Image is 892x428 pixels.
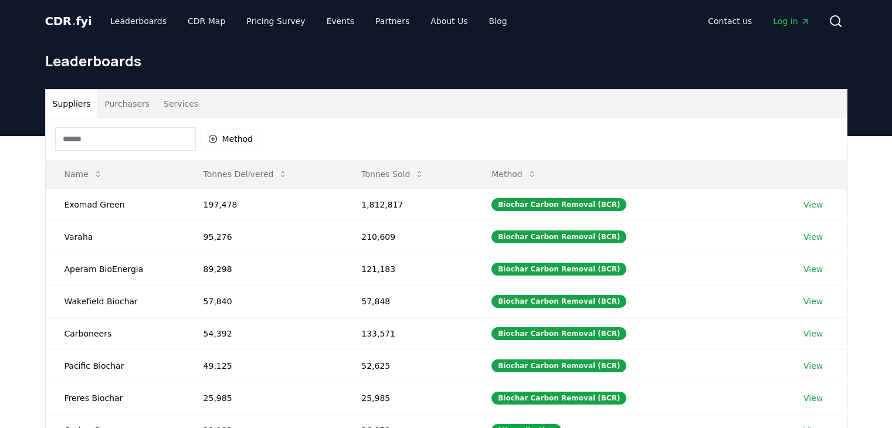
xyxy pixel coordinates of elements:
td: 25,985 [185,382,343,414]
a: View [803,328,823,339]
a: Log in [764,11,819,32]
a: Partners [366,11,419,32]
div: Biochar Carbon Removal (BCR) [491,295,626,308]
a: CDR Map [178,11,235,32]
span: Log in [773,15,809,27]
td: 121,183 [342,253,473,285]
td: 210,609 [342,220,473,253]
td: 89,298 [185,253,343,285]
td: Pacific Biochar [46,349,185,382]
div: Biochar Carbon Removal (BCR) [491,263,626,276]
a: View [803,392,823,404]
td: 133,571 [342,317,473,349]
nav: Main [101,11,516,32]
td: 95,276 [185,220,343,253]
div: Biochar Carbon Removal (BCR) [491,198,626,211]
button: Suppliers [46,90,98,118]
a: Events [317,11,364,32]
a: Leaderboards [101,11,176,32]
button: Method [482,162,546,186]
a: About Us [421,11,477,32]
td: 49,125 [185,349,343,382]
button: Services [157,90,205,118]
div: Biochar Carbon Removal (BCR) [491,230,626,243]
td: 197,478 [185,188,343,220]
td: 57,848 [342,285,473,317]
a: View [803,231,823,243]
td: 1,812,817 [342,188,473,220]
td: Carboneers [46,317,185,349]
td: Varaha [46,220,185,253]
button: Name [55,162,112,186]
a: CDR.fyi [45,13,92,29]
td: Freres Biochar [46,382,185,414]
td: Exomad Green [46,188,185,220]
div: Biochar Carbon Removal (BCR) [491,359,626,372]
a: Pricing Survey [237,11,314,32]
div: Biochar Carbon Removal (BCR) [491,327,626,340]
a: Contact us [698,11,761,32]
td: 57,840 [185,285,343,317]
td: 52,625 [342,349,473,382]
h1: Leaderboards [45,52,847,70]
button: Tonnes Delivered [194,162,297,186]
a: View [803,263,823,275]
a: View [803,360,823,372]
button: Method [201,130,261,148]
td: Aperam BioEnergia [46,253,185,285]
a: View [803,199,823,210]
a: View [803,295,823,307]
div: Biochar Carbon Removal (BCR) [491,392,626,405]
td: Wakefield Biochar [46,285,185,317]
nav: Main [698,11,819,32]
button: Purchasers [97,90,157,118]
span: . [72,14,76,28]
td: 25,985 [342,382,473,414]
button: Tonnes Sold [352,162,433,186]
td: 54,392 [185,317,343,349]
a: Blog [480,11,517,32]
span: CDR fyi [45,14,92,28]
